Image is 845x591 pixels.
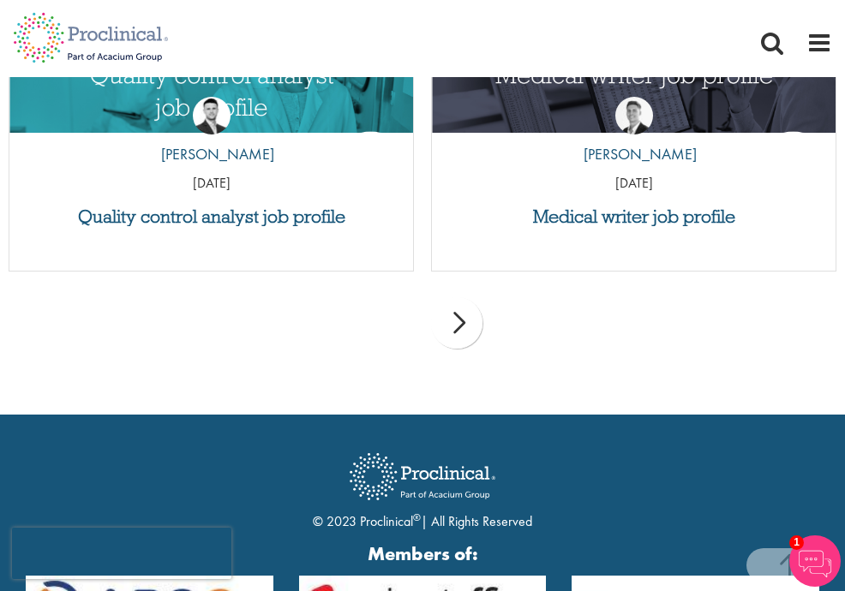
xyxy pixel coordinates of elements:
[337,441,508,512] img: Proclinical Recruitment
[789,535,841,587] img: Chatbot
[440,207,827,226] a: Medical writer job profile
[26,540,819,567] strong: Members of:
[432,174,836,194] p: [DATE]
[9,174,413,194] p: [DATE]
[789,535,804,550] span: 1
[615,97,653,134] img: George Watson
[148,97,274,174] a: Joshua Godden [PERSON_NAME]
[431,297,482,349] div: next
[12,528,231,579] iframe: reCAPTCHA
[571,143,697,165] p: [PERSON_NAME]
[18,207,405,226] a: Quality control analyst job profile
[413,510,421,524] sup: ®
[571,97,697,174] a: George Watson [PERSON_NAME]
[148,143,274,165] p: [PERSON_NAME]
[193,97,231,134] img: Joshua Godden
